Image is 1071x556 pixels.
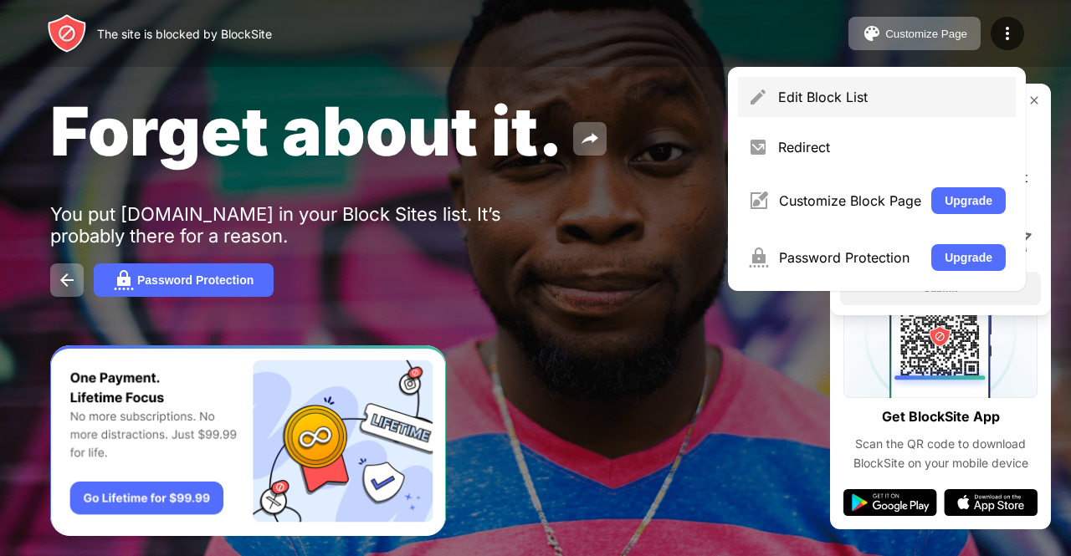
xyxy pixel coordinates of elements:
button: Customize Page [848,17,981,50]
img: menu-pencil.svg [748,87,768,107]
img: menu-password.svg [748,247,769,268]
img: menu-customize.svg [748,191,769,211]
img: menu-icon.svg [997,23,1017,43]
img: app-store.svg [944,489,1038,516]
span: Forget about it. [50,90,563,171]
div: Edit Block List [778,89,1006,105]
img: google-play.svg [843,489,937,516]
img: pallet.svg [862,23,882,43]
div: Password Protection [779,249,921,266]
div: You put [DOMAIN_NAME] in your Block Sites list. It’s probably there for a reason. [50,203,567,247]
div: Customize Page [885,28,967,40]
img: password.svg [114,270,134,290]
div: Redirect [778,139,1006,156]
div: Password Protection [137,273,254,287]
button: Upgrade [931,244,1006,271]
img: share.svg [580,129,600,149]
img: rate-us-close.svg [1027,94,1041,107]
button: Upgrade [931,187,1006,214]
img: header-logo.svg [47,13,87,54]
div: Scan the QR code to download BlockSite on your mobile device [843,435,1038,472]
div: Get BlockSite App [882,405,1000,429]
button: Password Protection [94,263,274,297]
div: The site is blocked by BlockSite [97,27,272,41]
img: back.svg [57,270,77,290]
iframe: Banner [50,345,446,537]
img: menu-redirect.svg [748,137,768,157]
div: Customize Block Page [779,192,921,209]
